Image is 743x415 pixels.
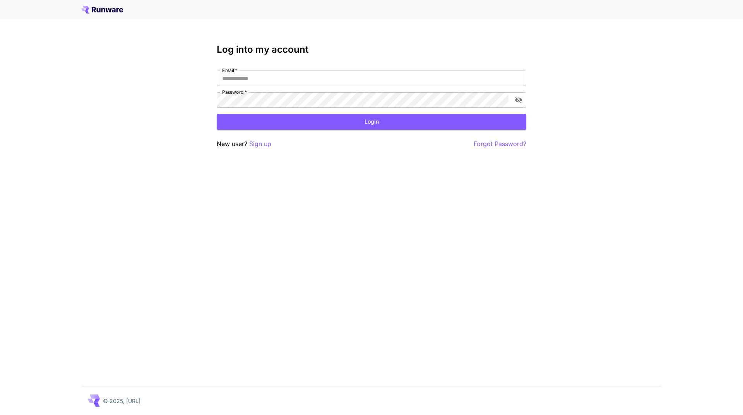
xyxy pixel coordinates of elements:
[512,93,526,107] button: toggle password visibility
[249,139,271,149] button: Sign up
[217,139,271,149] p: New user?
[217,114,526,130] button: Login
[217,44,526,55] h3: Log into my account
[222,67,237,74] label: Email
[474,139,526,149] button: Forgot Password?
[103,397,140,405] p: © 2025, [URL]
[222,89,247,95] label: Password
